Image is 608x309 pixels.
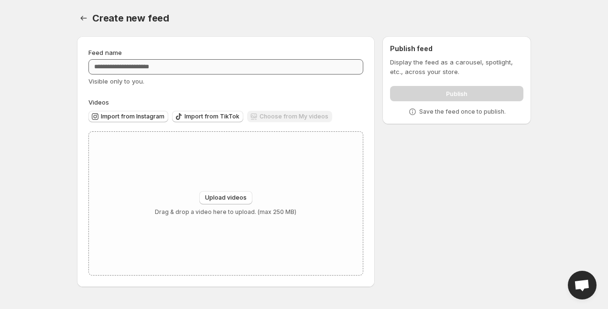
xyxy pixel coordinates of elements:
span: Videos [88,98,109,106]
span: Visible only to you. [88,77,144,85]
h2: Publish feed [390,44,523,53]
p: Save the feed once to publish. [419,108,506,116]
span: Import from Instagram [101,113,164,120]
span: Import from TikTok [185,113,239,120]
span: Feed name [88,49,122,56]
div: Open chat [568,271,597,299]
p: Display the feed as a carousel, spotlight, etc., across your store. [390,57,523,76]
span: Upload videos [205,194,247,202]
button: Settings [77,11,90,25]
button: Import from TikTok [172,111,243,122]
p: Drag & drop a video here to upload. (max 250 MB) [155,208,296,216]
span: Create new feed [92,12,169,24]
button: Upload videos [199,191,252,204]
button: Import from Instagram [88,111,168,122]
